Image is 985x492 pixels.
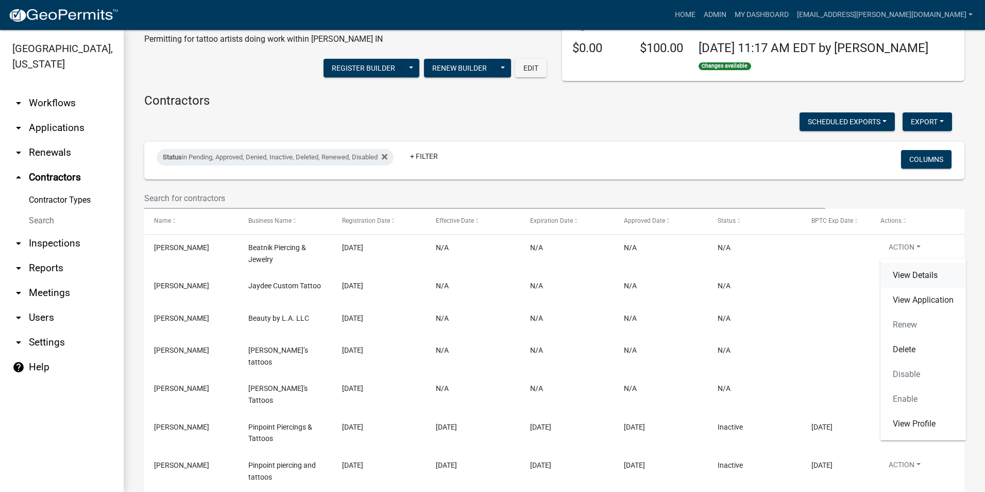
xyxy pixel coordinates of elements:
[901,150,952,169] button: Columns
[436,217,474,224] span: Effective Date
[154,346,209,354] span: Chad Reeves
[144,188,825,209] input: Search for contractors
[342,314,363,322] span: 10/08/2025
[154,217,171,224] span: Name
[624,314,637,322] span: N/A
[144,93,964,108] h4: Contractors
[699,62,751,71] span: Changes available
[880,242,929,257] button: Action
[880,337,966,362] a: Delete
[530,243,543,252] span: N/A
[718,217,736,224] span: Status
[718,423,743,431] span: Inactive
[238,209,332,234] datatable-header-cell: Business Name
[530,282,543,290] span: N/A
[624,461,645,469] span: 09/19/2025
[530,384,543,392] span: N/A
[880,217,902,224] span: Actions
[718,346,731,354] span: N/A
[424,59,495,77] button: Renew Builder
[436,384,449,392] span: N/A
[248,314,309,322] span: Beauty by L.A. LLC
[12,97,25,109] i: arrow_drop_down
[248,243,306,264] span: Beatnik Piercing & Jewelry
[154,461,209,469] span: Tranell Clifton
[880,259,966,440] div: Action
[332,209,426,234] datatable-header-cell: Registration Date
[12,287,25,299] i: arrow_drop_down
[436,314,449,322] span: N/A
[436,461,457,469] span: 09/19/2025
[530,461,551,469] span: 12/31/2025
[880,263,966,288] a: View Details
[811,217,853,224] span: BPTC Exp Date
[530,217,573,224] span: Expiration Date
[12,311,25,324] i: arrow_drop_down
[402,147,446,166] a: + Filter
[163,153,182,161] span: Status
[248,384,308,404] span: Tommy's Tattoos
[12,146,25,159] i: arrow_drop_down
[324,59,403,77] button: Register Builder
[154,243,209,252] span: Drew Young
[903,112,952,131] button: Export
[154,282,209,290] span: jeffrey downey
[718,282,731,290] span: N/A
[708,209,802,234] datatable-header-cell: Status
[718,314,731,322] span: N/A
[342,346,363,354] span: 10/02/2025
[436,243,449,252] span: N/A
[12,336,25,349] i: arrow_drop_down
[880,460,929,474] button: Action
[802,209,870,234] datatable-header-cell: BPTC Exp Date
[342,423,363,431] span: 09/19/2025
[811,423,833,431] span: 09/24/2025
[671,5,700,25] a: Home
[248,346,308,366] span: Tommy’s tattoos
[871,209,964,234] datatable-header-cell: Actions
[144,33,383,45] p: Permitting for tattoo artists doing work within [PERSON_NAME] IN
[718,243,731,252] span: N/A
[12,237,25,250] i: arrow_drop_down
[12,171,25,184] i: arrow_drop_up
[640,41,683,56] h4: $100.00
[520,209,614,234] datatable-header-cell: Expiration Date
[515,59,547,77] button: Edit
[614,209,708,234] datatable-header-cell: Approved Date
[154,314,209,322] span: Lilly Hullum
[342,461,363,469] span: 09/19/2025
[12,122,25,134] i: arrow_drop_down
[426,209,520,234] datatable-header-cell: Effective Date
[342,282,363,290] span: 10/08/2025
[530,423,551,431] span: 12/31/2025
[880,412,966,436] a: View Profile
[624,243,637,252] span: N/A
[811,461,833,469] span: 09/19/2025
[436,282,449,290] span: N/A
[624,423,645,431] span: 09/19/2025
[800,112,895,131] button: Scheduled Exports
[342,384,363,392] span: 10/02/2025
[793,5,977,25] a: [EMAIL_ADDRESS][PERSON_NAME][DOMAIN_NAME]
[699,41,928,55] span: [DATE] 11:17 AM EDT by [PERSON_NAME]
[624,217,665,224] span: Approved Date
[12,262,25,274] i: arrow_drop_down
[154,384,209,392] span: Thomas L
[700,5,731,25] a: Admin
[157,149,394,166] div: in Pending, Approved, Denied, Inactive, Deleted, Renewed, Disabled
[248,217,292,224] span: Business Name
[248,282,321,290] span: Jaydee Custom Tattoo
[572,41,624,56] h4: $0.00
[342,217,390,224] span: Registration Date
[880,288,966,313] a: View Application
[624,346,637,354] span: N/A
[530,346,543,354] span: N/A
[624,384,637,392] span: N/A
[248,461,316,481] span: Pinpoint piercing and tattoos
[248,423,312,443] span: Pinpoint Piercings & Tattoos
[624,282,637,290] span: N/A
[718,384,731,392] span: N/A
[154,423,209,431] span: David Negron
[342,243,363,252] span: 10/09/2025
[12,361,25,373] i: help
